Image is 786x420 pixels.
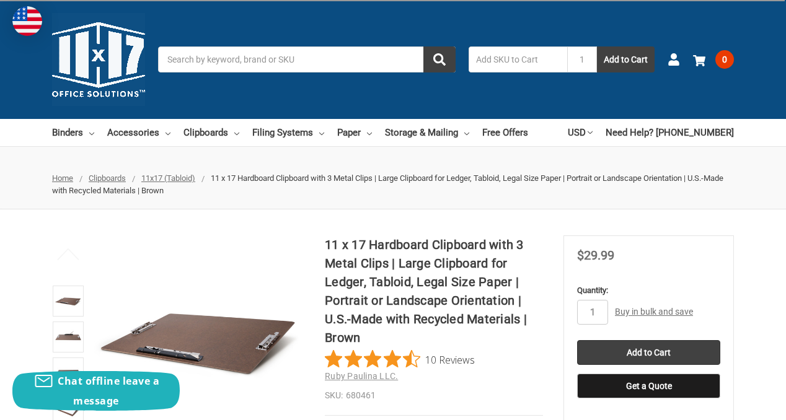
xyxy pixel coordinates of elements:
a: USD [568,119,593,146]
img: 17x11 Clipboard Hardboard Panel Featuring 3 Clips Brown [55,287,82,315]
img: duty and tax information for United States [12,6,42,36]
input: Add SKU to Cart [469,46,567,72]
span: 10 Reviews [425,350,475,369]
a: Filing Systems [252,119,324,146]
span: Chat offline leave a message [58,374,159,408]
a: Paper [337,119,372,146]
dt: SKU: [325,389,343,402]
span: $29.99 [577,248,614,263]
img: 11x17.com [52,13,145,106]
a: Accessories [107,119,170,146]
h1: 11 x 17 Hardboard Clipboard with 3 Metal Clips | Large Clipboard for Ledger, Tabloid, Legal Size ... [325,235,543,347]
a: Clipboards [89,173,126,183]
a: Need Help? [PHONE_NUMBER] [606,119,734,146]
a: Clipboards [183,119,239,146]
button: Get a Quote [577,374,720,398]
button: Rated 4.6 out of 5 stars from 10 reviews. Jump to reviews. [325,350,475,369]
button: Add to Cart [597,46,655,72]
button: Chat offline leave a message [12,371,180,411]
img: 17x11 Clipboard Acrylic Panel Featuring an 8" Hinge Clip Black [55,359,82,387]
a: Storage & Mailing [385,119,469,146]
input: Search by keyword, brand or SKU [158,46,456,72]
label: Quantity: [577,284,720,297]
input: Add to Cart [577,340,720,365]
a: Free Offers [482,119,528,146]
a: 11x17 (Tabloid) [141,173,195,183]
img: 11 x 17 Hardboard Clipboard with 3 Metal Clips | Large Clipboard for Ledger, Tabloid, Legal Size ... [55,323,82,351]
a: Home [52,173,73,183]
button: Previous [50,242,87,267]
a: Binders [52,119,94,146]
a: 0 [693,43,734,76]
dd: 680461 [325,389,543,402]
a: Buy in bulk and save [615,307,693,317]
span: 0 [715,50,734,69]
a: Ruby Paulina LLC. [325,371,398,381]
span: 11 x 17 Hardboard Clipboard with 3 Metal Clips | Large Clipboard for Ledger, Tabloid, Legal Size ... [52,173,723,195]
